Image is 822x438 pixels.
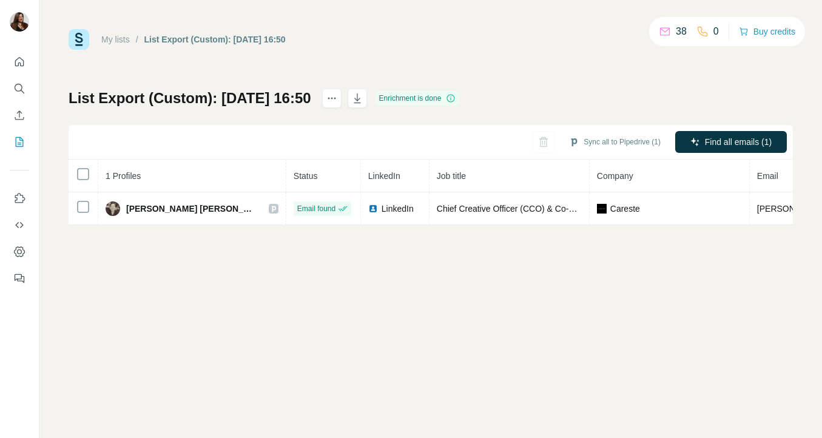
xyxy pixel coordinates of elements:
[10,241,29,263] button: Dashboard
[610,203,640,215] span: Careste
[597,204,607,214] img: company-logo
[10,268,29,289] button: Feedback
[705,136,772,148] span: Find all emails (1)
[437,171,466,181] span: Job title
[106,201,120,216] img: Avatar
[294,171,318,181] span: Status
[676,24,687,39] p: 38
[675,131,787,153] button: Find all emails (1)
[10,78,29,99] button: Search
[101,35,130,44] a: My lists
[136,33,138,45] li: /
[757,171,778,181] span: Email
[10,104,29,126] button: Enrich CSV
[382,203,414,215] span: LinkedIn
[10,51,29,73] button: Quick start
[739,23,795,40] button: Buy credits
[10,12,29,32] img: Avatar
[10,131,29,153] button: My lists
[10,214,29,236] button: Use Surfe API
[106,171,141,181] span: 1 Profiles
[561,133,669,151] button: Sync all to Pipedrive (1)
[10,187,29,209] button: Use Surfe on LinkedIn
[126,203,257,215] span: [PERSON_NAME] [PERSON_NAME]
[297,203,335,214] span: Email found
[713,24,719,39] p: 0
[144,33,286,45] div: List Export (Custom): [DATE] 16:50
[376,91,460,106] div: Enrichment is done
[368,204,378,214] img: LinkedIn logo
[597,171,633,181] span: Company
[69,29,89,50] img: Surfe Logo
[322,89,342,108] button: actions
[437,204,601,214] span: Chief Creative Officer (CCO) & Co-Founder
[69,89,311,108] h1: List Export (Custom): [DATE] 16:50
[368,171,400,181] span: LinkedIn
